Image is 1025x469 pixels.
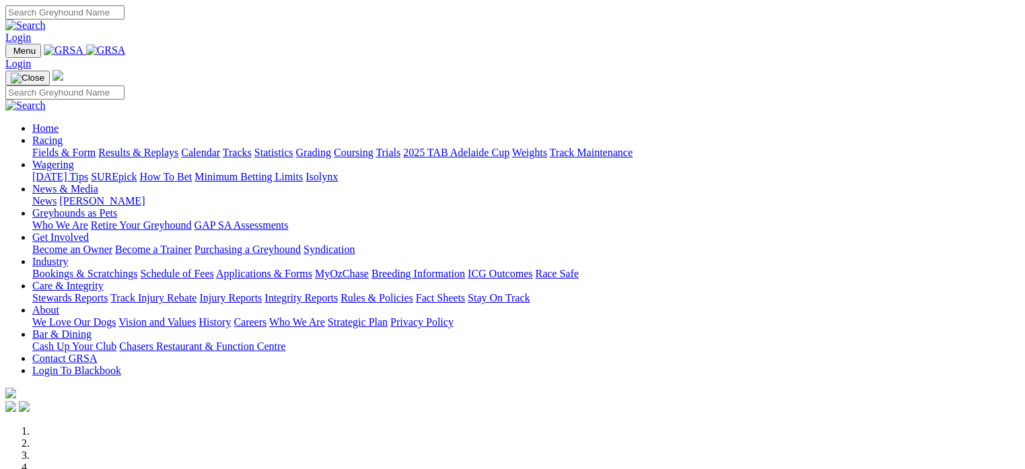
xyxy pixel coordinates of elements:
button: Toggle navigation [5,44,41,58]
a: Grading [296,147,331,158]
div: Bar & Dining [32,340,1020,353]
a: Login [5,58,31,69]
a: Greyhounds as Pets [32,207,117,219]
a: Stewards Reports [32,292,108,303]
a: About [32,304,59,316]
a: Applications & Forms [216,268,312,279]
a: 2025 TAB Adelaide Cup [403,147,509,158]
img: logo-grsa-white.png [52,70,63,81]
a: Racing [32,135,63,146]
a: Statistics [254,147,293,158]
a: Syndication [304,244,355,255]
input: Search [5,5,125,20]
div: Greyhounds as Pets [32,219,1020,231]
a: Integrity Reports [264,292,338,303]
img: twitter.svg [19,401,30,412]
a: Privacy Policy [390,316,454,328]
a: Minimum Betting Limits [195,171,303,182]
a: Get Involved [32,231,89,243]
a: Bar & Dining [32,328,92,340]
a: Calendar [181,147,220,158]
a: [PERSON_NAME] [59,195,145,207]
a: Chasers Restaurant & Function Centre [119,340,285,352]
img: Search [5,20,46,32]
a: Schedule of Fees [140,268,213,279]
div: News & Media [32,195,1020,207]
a: History [199,316,231,328]
a: Results & Replays [98,147,178,158]
a: Fields & Form [32,147,96,158]
div: About [32,316,1020,328]
div: Wagering [32,171,1020,183]
div: Get Involved [32,244,1020,256]
a: Become a Trainer [115,244,192,255]
img: GRSA [86,44,126,57]
a: Coursing [334,147,374,158]
a: Trials [376,147,400,158]
a: SUREpick [91,171,137,182]
a: ICG Outcomes [468,268,532,279]
div: Care & Integrity [32,292,1020,304]
a: Login To Blackbook [32,365,121,376]
a: How To Bet [140,171,192,182]
a: Careers [234,316,267,328]
a: Retire Your Greyhound [91,219,192,231]
a: Stay On Track [468,292,530,303]
a: Vision and Values [118,316,196,328]
a: Industry [32,256,68,267]
a: Weights [512,147,547,158]
a: Purchasing a Greyhound [195,244,301,255]
a: Strategic Plan [328,316,388,328]
a: Care & Integrity [32,280,104,291]
a: Who We Are [269,316,325,328]
a: [DATE] Tips [32,171,88,182]
a: MyOzChase [315,268,369,279]
a: Contact GRSA [32,353,97,364]
a: Isolynx [306,171,338,182]
img: GRSA [44,44,83,57]
img: Search [5,100,46,112]
a: Injury Reports [199,292,262,303]
a: Race Safe [535,268,578,279]
img: facebook.svg [5,401,16,412]
a: Bookings & Scratchings [32,268,137,279]
span: Menu [13,46,36,56]
input: Search [5,85,125,100]
a: GAP SA Assessments [195,219,289,231]
div: Industry [32,268,1020,280]
img: logo-grsa-white.png [5,388,16,398]
a: Who We Are [32,219,88,231]
a: Breeding Information [372,268,465,279]
a: Login [5,32,31,43]
a: Tracks [223,147,252,158]
a: Track Maintenance [550,147,633,158]
div: Racing [32,147,1020,159]
a: Rules & Policies [341,292,413,303]
a: Wagering [32,159,74,170]
button: Toggle navigation [5,71,50,85]
a: We Love Our Dogs [32,316,116,328]
a: Cash Up Your Club [32,340,116,352]
img: Close [11,73,44,83]
a: Fact Sheets [416,292,465,303]
a: Track Injury Rebate [110,292,197,303]
a: Become an Owner [32,244,112,255]
a: News [32,195,57,207]
a: News & Media [32,183,98,194]
a: Home [32,122,59,134]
